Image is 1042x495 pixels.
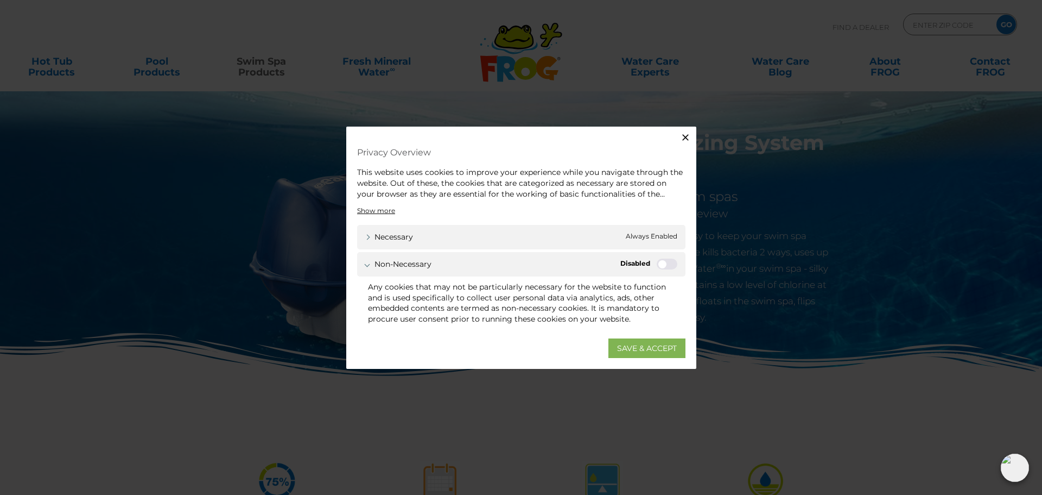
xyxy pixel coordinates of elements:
a: Show more [357,206,395,216]
img: openIcon [1001,454,1029,482]
a: SAVE & ACCEPT [608,338,685,358]
div: This website uses cookies to improve your experience while you navigate through the website. Out ... [357,167,685,199]
div: Any cookies that may not be particularly necessary for the website to function and is used specif... [368,282,675,324]
h4: Privacy Overview [357,143,685,162]
span: Always Enabled [626,231,677,243]
a: Non-necessary [365,259,431,270]
a: Necessary [365,231,413,243]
